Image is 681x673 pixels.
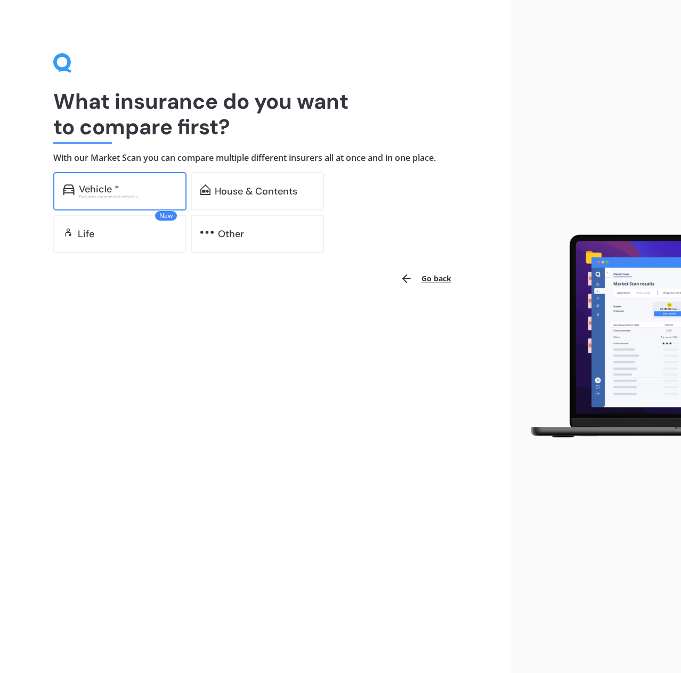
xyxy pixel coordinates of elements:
[53,152,458,164] h4: With our Market Scan you can compare multiple different insurers all at once and in one place.
[215,186,297,197] div: House & Contents
[218,229,244,239] div: Other
[155,211,177,221] span: New
[200,184,210,195] img: home-and-contents.b802091223b8502ef2dd.svg
[79,194,177,199] div: Excludes commercial vehicles
[79,184,119,194] div: Vehicle *
[394,266,458,291] button: Go back
[200,227,214,238] img: other.81dba5aafe580aa69f38.svg
[53,88,458,140] h1: What insurance do you want to compare first?
[63,184,75,195] img: car.f15378c7a67c060ca3f3.svg
[63,227,74,238] img: life.f720d6a2d7cdcd3ad642.svg
[78,229,94,239] div: Life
